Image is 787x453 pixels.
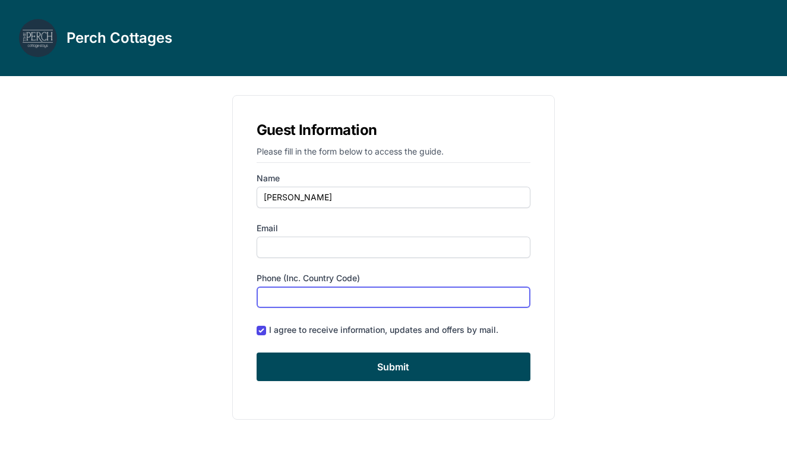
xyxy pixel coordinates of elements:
label: Name [257,172,531,184]
label: Email [257,222,531,234]
label: Phone (inc. country code) [257,272,531,284]
a: Perch Cottages [19,19,172,57]
img: lbscve6jyqy4usxktyb5b1icebv1 [19,19,57,57]
div: I agree to receive information, updates and offers by mail. [269,324,498,336]
p: Please fill in the form below to access the guide. [257,146,531,163]
h3: Perch Cottages [67,29,172,48]
input: Submit [257,353,531,381]
h1: Guest Information [257,119,531,141]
